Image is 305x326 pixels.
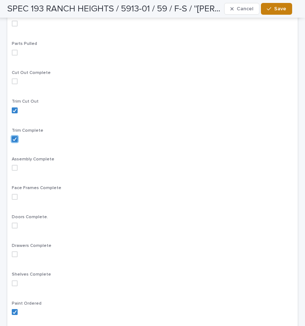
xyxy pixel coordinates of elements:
[12,128,43,133] span: Trim Complete
[12,301,42,306] span: Paint Ordered
[261,3,292,15] button: Save
[224,3,259,15] button: Cancel
[237,6,253,11] span: Cancel
[12,215,48,219] span: Doors Complete.
[12,272,51,277] span: Shelves Complete
[7,4,221,14] h2: SPEC 193 RANCH HEIGHTS / 5913-01 / 59 / F-S / "Sitterle Homes, Ltd." / Raymie Williams
[12,99,39,104] span: Trim Cut Out
[12,42,37,46] span: Parts Pulled
[12,186,61,190] span: Face Frames Complete
[12,71,51,75] span: Cut Out Complete
[12,157,54,162] span: Assembly Complete
[274,6,286,11] span: Save
[12,244,51,248] span: Drawers Complete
